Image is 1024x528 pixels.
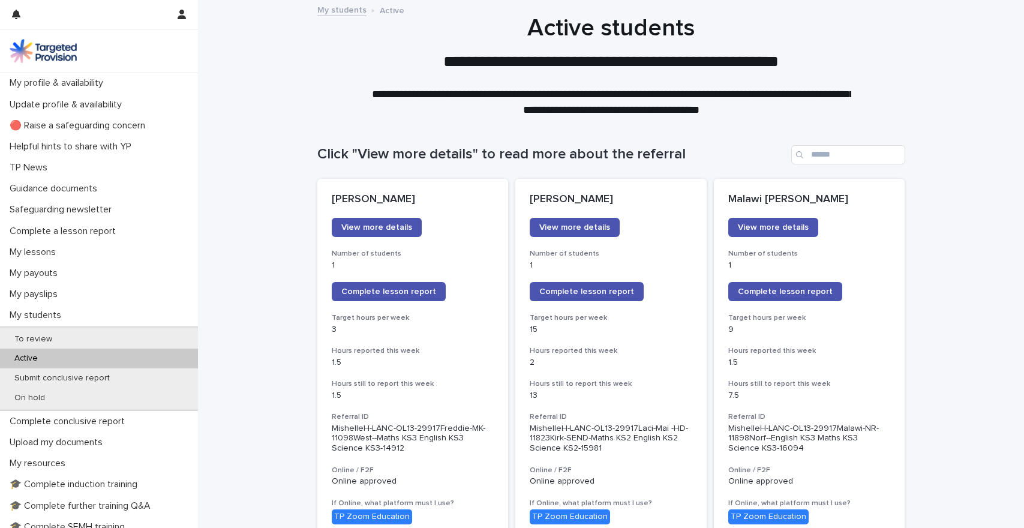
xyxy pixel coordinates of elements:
[5,268,67,279] p: My payouts
[5,162,57,173] p: TP News
[380,3,404,16] p: Active
[332,424,494,454] p: MishelleH-LANC-OL13-29917Freddie-MK-11098West--Maths KS3 English KS3 Science KS3-14912
[332,249,494,259] h3: Number of students
[728,282,842,301] a: Complete lesson report
[332,325,494,335] p: 3
[5,289,67,300] p: My payslips
[5,416,134,427] p: Complete conclusive report
[530,325,692,335] p: 15
[539,287,634,296] span: Complete lesson report
[332,260,494,271] p: 1
[332,476,494,487] p: Online approved
[728,466,891,475] h3: Online / F2F
[530,249,692,259] h3: Number of students
[5,99,131,110] p: Update profile & availability
[530,424,692,454] p: MishelleH-LANC-OL13-29917Laci-Mai -HD-11823Kirk-SEND-Maths KS2 English KS2 Science KS2-15981
[10,39,77,63] img: M5nRWzHhSzIhMunXDL62
[530,379,692,389] h3: Hours still to report this week
[728,193,891,206] p: Malawi [PERSON_NAME]
[332,412,494,422] h3: Referral ID
[5,310,71,321] p: My students
[530,476,692,487] p: Online approved
[530,346,692,356] h3: Hours reported this week
[728,325,891,335] p: 9
[728,358,891,368] p: 1.5
[728,391,891,401] p: 7.5
[539,223,610,232] span: View more details
[332,218,422,237] a: View more details
[5,120,155,131] p: 🔴 Raise a safeguarding concern
[728,313,891,323] h3: Target hours per week
[738,287,833,296] span: Complete lesson report
[738,223,809,232] span: View more details
[530,499,692,508] h3: If Online, what platform must I use?
[332,313,494,323] h3: Target hours per week
[5,226,125,237] p: Complete a lesson report
[728,379,891,389] h3: Hours still to report this week
[5,393,55,403] p: On hold
[5,334,62,344] p: To review
[728,346,891,356] h3: Hours reported this week
[317,146,786,163] h1: Click "View more details" to read more about the referral
[332,282,446,301] a: Complete lesson report
[728,499,891,508] h3: If Online, what platform must I use?
[332,466,494,475] h3: Online / F2F
[530,313,692,323] h3: Target hours per week
[332,509,412,524] div: TP Zoom Education
[341,223,412,232] span: View more details
[317,14,905,43] h1: Active students
[728,509,809,524] div: TP Zoom Education
[530,412,692,422] h3: Referral ID
[5,458,75,469] p: My resources
[728,476,891,487] p: Online approved
[530,193,692,206] p: [PERSON_NAME]
[791,145,905,164] input: Search
[5,141,141,152] p: Helpful hints to share with YP
[530,218,620,237] a: View more details
[332,379,494,389] h3: Hours still to report this week
[5,500,160,512] p: 🎓 Complete further training Q&A
[530,391,692,401] p: 13
[332,499,494,508] h3: If Online, what platform must I use?
[5,247,65,258] p: My lessons
[5,204,121,215] p: Safeguarding newsletter
[5,437,112,448] p: Upload my documents
[530,466,692,475] h3: Online / F2F
[728,412,891,422] h3: Referral ID
[317,2,367,16] a: My students
[332,358,494,368] p: 1.5
[5,183,107,194] p: Guidance documents
[5,479,147,490] p: 🎓 Complete induction training
[341,287,436,296] span: Complete lesson report
[5,373,119,383] p: Submit conclusive report
[728,218,818,237] a: View more details
[728,424,891,454] p: MishelleH-LANC-OL13-29917Malawi-NR-11898Norf--English KS3 Maths KS3 Science KS3-16094
[332,193,494,206] p: [PERSON_NAME]
[530,282,644,301] a: Complete lesson report
[530,509,610,524] div: TP Zoom Education
[332,346,494,356] h3: Hours reported this week
[5,77,113,89] p: My profile & availability
[530,260,692,271] p: 1
[728,249,891,259] h3: Number of students
[332,391,494,401] p: 1.5
[5,353,47,364] p: Active
[530,358,692,368] p: 2
[728,260,891,271] p: 1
